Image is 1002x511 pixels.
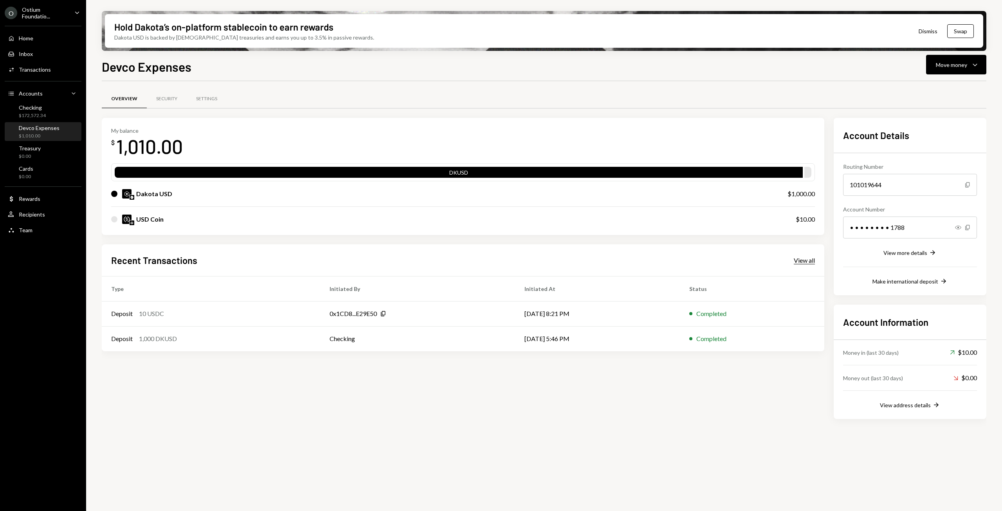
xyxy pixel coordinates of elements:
div: Transactions [19,66,51,73]
div: Devco Expenses [19,125,59,131]
div: 10 USDC [139,309,164,318]
th: Initiated At [515,276,680,301]
div: Dakota USD [136,189,172,199]
div: USD Coin [136,215,164,224]
div: Overview [111,96,137,102]
a: Transactions [5,62,81,76]
div: Hold Dakota’s on-platform stablecoin to earn rewards [114,20,333,33]
td: Checking [320,326,515,351]
td: [DATE] 5:46 PM [515,326,680,351]
img: base-mainnet [130,195,134,200]
th: Type [102,276,320,301]
div: Team [19,227,32,233]
div: $1,000.00 [788,189,815,199]
th: Initiated By [320,276,515,301]
a: Home [5,31,81,45]
div: Account Number [843,205,977,213]
h1: Devco Expenses [102,59,191,74]
button: Move money [926,55,986,74]
div: • • • • • • • • 1788 [843,217,977,238]
div: 1,010.00 [116,134,183,159]
a: Accounts [5,86,81,100]
a: Cards$0.00 [5,163,81,182]
h2: Account Information [843,316,977,329]
div: Ostium Foundatio... [22,6,68,20]
td: [DATE] 8:21 PM [515,301,680,326]
button: Swap [947,24,974,38]
a: Team [5,223,81,237]
div: Rewards [19,195,40,202]
div: $0.00 [953,373,977,383]
button: Make international deposit [872,277,948,286]
div: $0.00 [19,173,33,180]
img: DKUSD [122,189,132,199]
th: Status [680,276,824,301]
a: Checking$172,572.34 [5,102,81,121]
div: Accounts [19,90,43,97]
div: DKUSD [115,168,803,179]
div: $0.00 [19,153,41,160]
a: Inbox [5,47,81,61]
div: Checking [19,104,46,111]
div: O [5,7,17,19]
div: $1,010.00 [19,133,59,139]
a: Rewards [5,191,81,206]
div: Completed [696,309,726,318]
div: Inbox [19,51,33,57]
div: Money out (last 30 days) [843,374,903,382]
a: Security [147,89,187,109]
a: Treasury$0.00 [5,143,81,161]
div: 1,000 DKUSD [139,334,177,343]
div: $10.00 [950,348,977,357]
div: 101019644 [843,174,977,196]
a: Recipients [5,207,81,221]
div: Money in (last 30 days) [843,348,899,357]
h2: Recent Transactions [111,254,197,267]
div: 0x1CD8...E29E50 [330,309,377,318]
div: View address details [880,402,931,408]
div: Security [156,96,177,102]
div: Move money [936,61,967,69]
div: View more details [883,249,927,256]
div: Deposit [111,309,133,318]
div: Recipients [19,211,45,218]
a: Devco Expenses$1,010.00 [5,122,81,141]
div: Dakota USD is backed by [DEMOGRAPHIC_DATA] treasuries and earns you up to 3.5% in passive rewards. [114,33,374,42]
div: Make international deposit [872,278,938,285]
div: $10.00 [796,215,815,224]
a: Settings [187,89,227,109]
div: Deposit [111,334,133,343]
div: Treasury [19,145,41,152]
div: $172,572.34 [19,112,46,119]
div: $ [111,139,115,146]
div: My balance [111,127,183,134]
div: Routing Number [843,163,977,171]
img: USDC [122,215,132,224]
a: View all [794,256,815,264]
div: Settings [196,96,217,102]
img: arbitrum-mainnet [130,220,134,225]
button: View address details [880,401,940,410]
div: Cards [19,165,33,172]
h2: Account Details [843,129,977,142]
a: Overview [102,89,147,109]
div: Home [19,35,33,42]
div: Completed [696,334,726,343]
button: Dismiss [909,22,947,40]
button: View more details [883,249,937,257]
